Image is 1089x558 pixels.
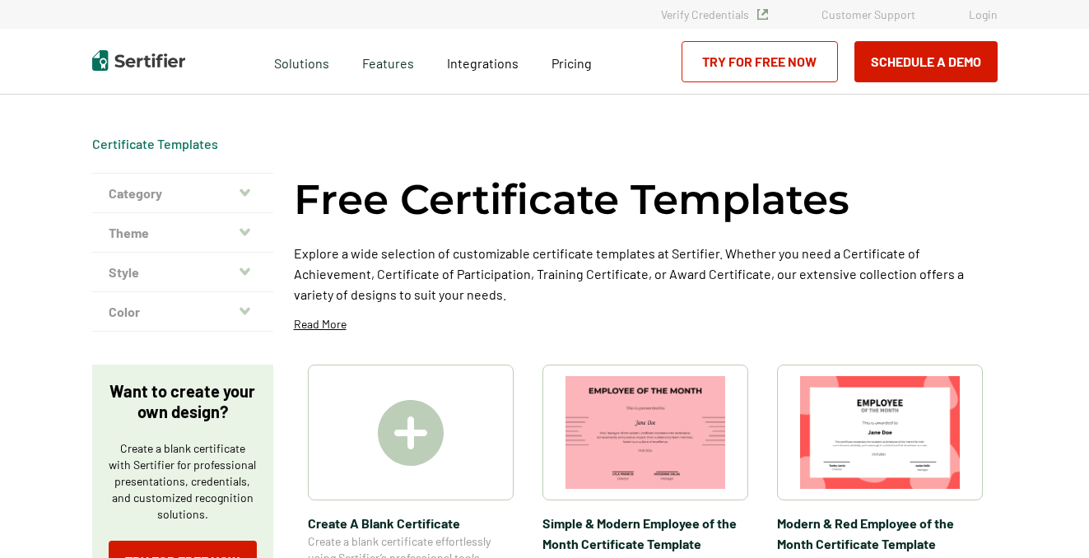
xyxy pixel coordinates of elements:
[551,55,592,71] span: Pricing
[362,51,414,72] span: Features
[447,55,519,71] span: Integrations
[969,7,998,21] a: Login
[821,7,915,21] a: Customer Support
[551,51,592,72] a: Pricing
[378,400,444,466] img: Create A Blank Certificate
[661,7,768,21] a: Verify Credentials
[777,513,983,554] span: Modern & Red Employee of the Month Certificate Template
[294,173,849,226] h1: Free Certificate Templates
[109,440,257,523] p: Create a blank certificate with Sertifier for professional presentations, credentials, and custom...
[92,136,218,152] div: Breadcrumb
[542,513,748,554] span: Simple & Modern Employee of the Month Certificate Template
[308,513,514,533] span: Create A Blank Certificate
[109,381,257,422] p: Want to create your own design?
[92,253,273,292] button: Style
[565,376,725,489] img: Simple & Modern Employee of the Month Certificate Template
[92,50,185,71] img: Sertifier | Digital Credentialing Platform
[800,376,960,489] img: Modern & Red Employee of the Month Certificate Template
[294,243,998,305] p: Explore a wide selection of customizable certificate templates at Sertifier. Whether you need a C...
[92,136,218,151] a: Certificate Templates
[294,316,347,332] p: Read More
[92,213,273,253] button: Theme
[682,41,838,82] a: Try for Free Now
[757,9,768,20] img: Verified
[274,51,329,72] span: Solutions
[92,292,273,332] button: Color
[92,174,273,213] button: Category
[447,51,519,72] a: Integrations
